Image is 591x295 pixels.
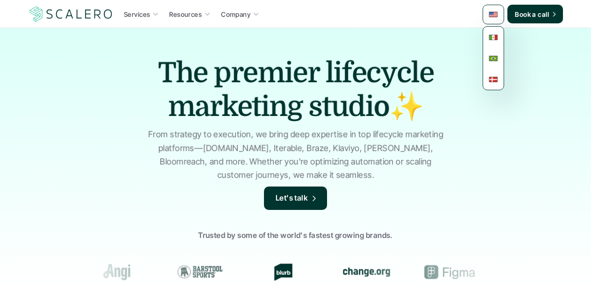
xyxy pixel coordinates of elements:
p: Book a call [515,9,549,19]
img: 🇺🇸 [489,10,498,19]
img: 🇧🇷 [489,54,498,63]
p: Company [221,9,250,19]
a: 🇩🇰 [483,69,504,90]
p: Services [124,9,150,19]
img: 🇲🇽 [489,33,498,42]
p: Let's talk [276,192,308,204]
a: 🇧🇷 [483,48,504,69]
img: 🇩🇰 [489,75,498,84]
p: Resources [169,9,202,19]
img: Scalero company logotype [28,5,114,23]
a: 🇲🇽 [483,27,504,48]
a: Let's talk [264,187,328,210]
h1: The premier lifecycle marketing studio✨ [132,56,459,123]
a: Scalero company logotype [28,6,114,22]
p: From strategy to execution, we bring deep expertise in top lifecycle marketing platforms—[DOMAIN_... [144,128,448,182]
a: Book a call [507,5,563,23]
